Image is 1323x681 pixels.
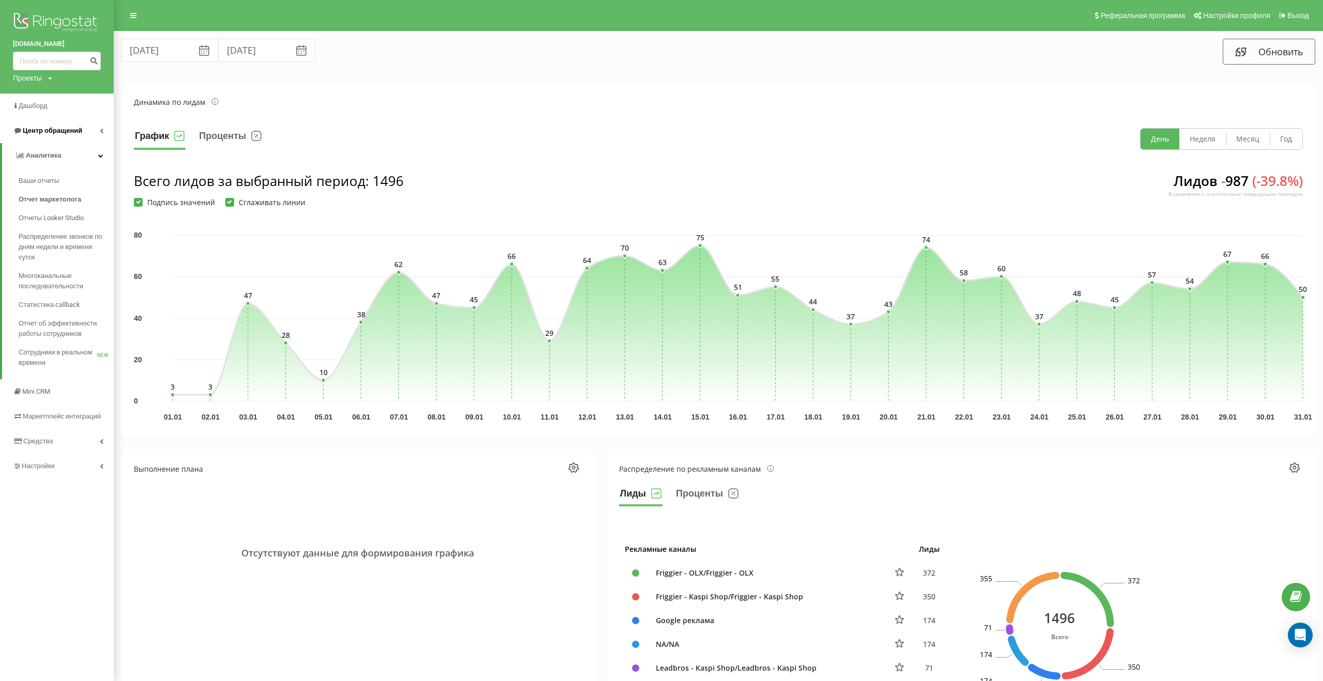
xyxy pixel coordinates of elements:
div: Friggier - OLX/Friggier - OLX [651,567,881,578]
button: Неделя [1179,129,1226,149]
span: Отчет об эффективности работы сотрудников [19,318,109,339]
text: 66 [1261,251,1269,261]
text: 66 [507,251,516,261]
button: Обновить [1223,39,1315,65]
span: Реферальная программа [1100,11,1185,20]
span: ( - 39.8 %) [1252,172,1303,190]
text: 05.01 [315,413,333,421]
text: 71 [984,623,993,632]
text: 37 [847,312,855,321]
span: Дашборд [19,102,48,110]
text: 03.01 [239,413,257,421]
text: 48 [1073,288,1081,298]
span: Mini CRM [22,388,50,395]
text: 40 [134,314,142,322]
text: 10 [319,367,328,377]
a: [DOMAIN_NAME] [13,39,101,49]
td: 372 [913,561,945,585]
button: Проценты [675,486,740,506]
button: Проценты [198,128,263,150]
text: 12.01 [578,413,596,421]
text: 31.01 [1294,413,1312,421]
text: 51 [734,282,742,292]
text: 63 [658,257,667,267]
text: 0 [134,397,138,405]
text: 47 [432,290,440,300]
div: NA/NA [651,639,881,649]
text: 75 [696,233,704,242]
text: 29 [545,328,553,338]
div: Всего лидов за выбранный период : 1496 [134,172,404,190]
text: 372 [1128,575,1140,585]
text: 17.01 [766,413,784,421]
div: Лидов 987 [1168,172,1303,207]
text: 25.01 [1068,413,1086,421]
button: Лиды [619,486,663,506]
button: Год [1270,129,1302,149]
span: Настройки [22,462,55,470]
text: 29.01 [1219,413,1237,421]
text: 64 [583,255,591,265]
td: 174 [913,632,945,656]
span: Выход [1287,11,1309,20]
button: День [1141,129,1179,149]
span: Отчет маркетолога [19,194,81,205]
text: 28 [282,330,290,340]
a: Отчет маркетолога [19,190,114,209]
text: 22.01 [955,413,973,421]
a: Отчеты Looker Studio [19,209,114,227]
text: 58 [960,268,968,277]
text: 11.01 [541,413,559,421]
text: 16.01 [729,413,747,421]
a: Распределение звонков по дням недели и времени суток [19,227,114,267]
div: 1496 [1044,608,1075,627]
div: Всего [1044,631,1075,642]
text: 57 [1148,270,1156,280]
text: 62 [394,259,403,269]
a: Ваши отчеты [19,172,114,190]
span: Аналитика [26,151,61,159]
div: Leadbros - Kaspi Shop/Leadbros - Kaspi Shop [651,662,881,673]
text: 19.01 [842,413,860,421]
text: 28.01 [1181,413,1199,421]
span: Центр обращений [23,127,82,134]
text: 37 [1035,312,1043,321]
text: 45 [470,295,478,304]
span: Сотрудники в реальном времени [19,347,97,368]
div: Отсутствуют данные для формирования графика [134,486,582,620]
text: 60 [134,272,142,281]
th: Рекламные каналы [619,537,914,561]
a: Аналитика [2,143,114,168]
text: 20 [134,355,142,364]
div: Выполнение плана [134,463,203,474]
text: 70 [621,243,629,253]
td: 71 [913,656,945,680]
span: - [1221,172,1225,190]
text: 18.01 [804,413,822,421]
text: 20.01 [880,413,898,421]
text: 27.01 [1143,413,1161,421]
div: В сравнении с аналогичным предыдущим периодом [1168,190,1303,197]
text: 02.01 [202,413,220,421]
text: 174 [980,649,993,659]
text: 50 [1299,284,1307,294]
text: 08.01 [427,413,445,421]
a: Отчет об эффективности работы сотрудников [19,314,114,343]
span: Распределение звонков по дням недели и времени суток [19,231,109,262]
a: Многоканальные последовательности [19,267,114,296]
div: Open Intercom Messenger [1288,623,1313,647]
a: Сотрудники в реальном времениNEW [19,343,114,372]
text: 55 [771,274,779,284]
text: 30.01 [1256,413,1274,421]
button: График [134,128,186,150]
td: 174 [913,609,945,632]
a: Статистика callback [19,296,114,314]
text: 45 [1111,295,1119,304]
text: 74 [922,235,930,244]
text: 09.01 [465,413,483,421]
text: 07.01 [390,413,408,421]
label: Сглаживать линии [225,198,305,207]
button: Месяц [1226,129,1270,149]
text: 10.01 [503,413,521,421]
div: Распределение по рекламным каналам [619,463,774,474]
